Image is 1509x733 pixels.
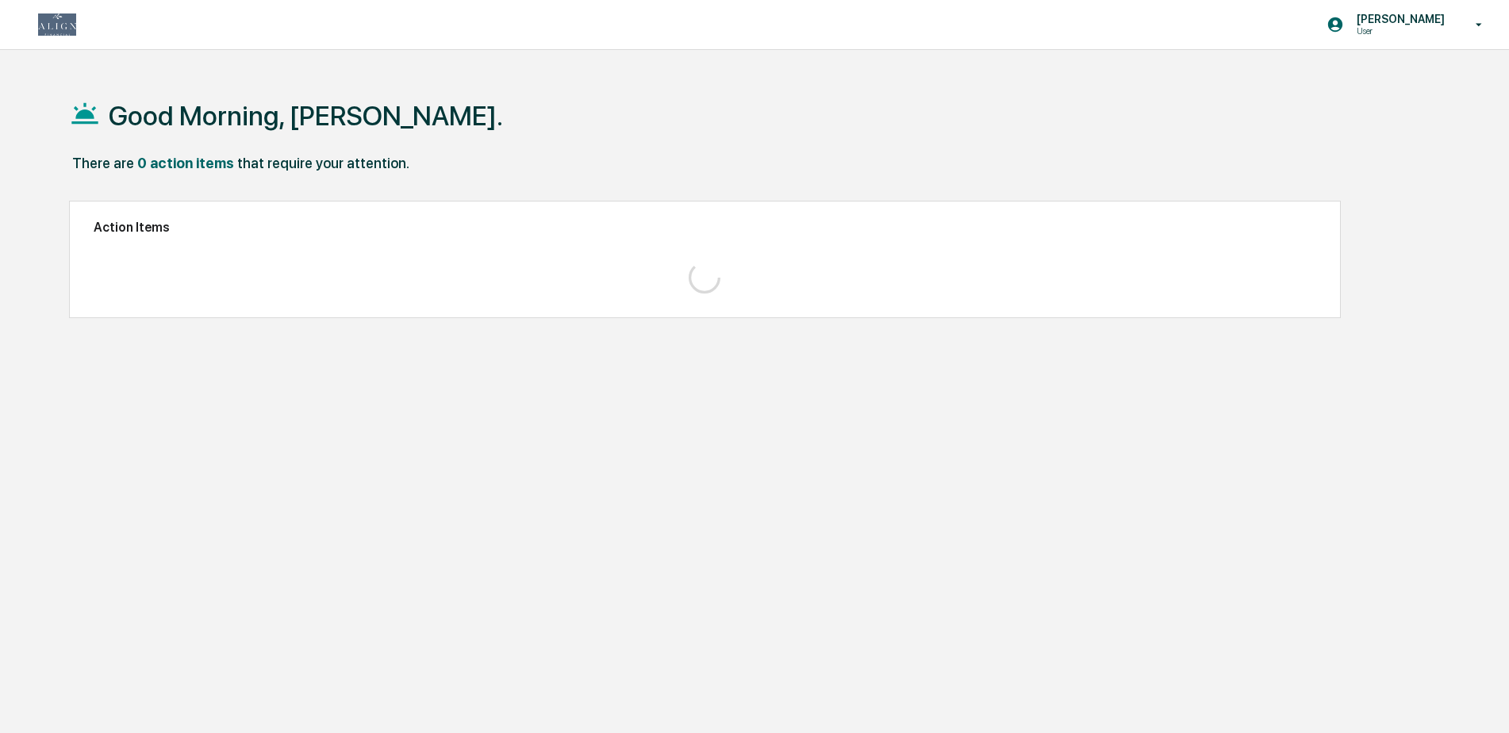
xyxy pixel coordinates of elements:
[237,155,409,171] div: that require your attention.
[38,13,76,36] img: logo
[1344,25,1453,36] p: User
[109,100,503,132] h1: Good Morning, [PERSON_NAME].
[1344,13,1453,25] p: [PERSON_NAME]
[72,155,134,171] div: There are
[94,220,1316,235] h2: Action Items
[137,155,234,171] div: 0 action items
